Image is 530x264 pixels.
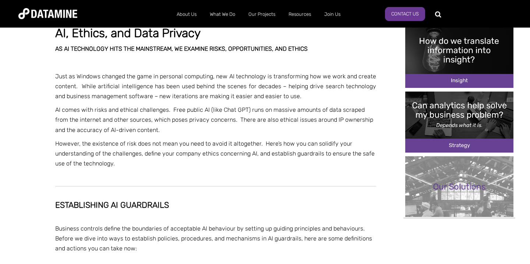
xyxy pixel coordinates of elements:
a: What We Do [203,5,242,24]
a: Resources [282,5,318,24]
a: Join Us [318,5,347,24]
a: About Us [170,5,203,24]
h2: Establishing AI guardrails [55,201,376,210]
a: Our Projects [242,5,282,24]
img: Datamine [18,8,77,19]
p: Just as Windows changed the game in personal computing, new AI technology is transforming how we ... [55,71,376,101]
img: Our Solutions [405,156,513,217]
p: AI comes with risks and ethical challenges. Free public AI (like Chat GPT) runs on massive amount... [55,105,376,135]
h3: As AI technology hits the mainstream, we examine risks, opportunities, and ethics [55,46,376,52]
p: However, the existence of risk does not mean you need to avoid it altogether. Here’s how you can ... [55,139,376,169]
h1: AI, Ethics, and Data Privacy [55,27,376,40]
p: Business controls define the boundaries of acceptable AI behaviour by setting up guiding principl... [55,224,376,254]
img: How do we translate insights cover image [405,27,513,88]
a: Contact Us [385,7,425,21]
img: Can analytics solve my problem [405,92,513,152]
